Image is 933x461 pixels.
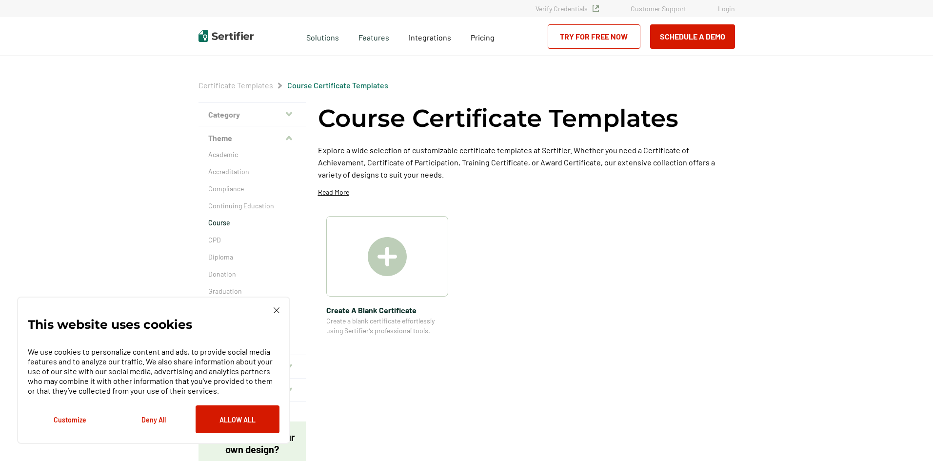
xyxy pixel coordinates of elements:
p: Read More [318,187,349,197]
h1: Course Certificate Templates [318,102,678,134]
a: Try for Free Now [548,24,640,49]
button: Deny All [112,405,196,433]
span: Create A Blank Certificate [326,304,448,316]
a: Course Certificate Templates [287,80,388,90]
a: Accreditation [208,167,296,177]
a: Academic [208,150,296,160]
p: This website uses cookies [28,320,192,329]
div: Theme [199,150,306,355]
a: Course [208,218,296,228]
button: Allow All [196,405,279,433]
img: Cookie Popup Close [274,307,279,313]
button: Category [199,103,306,126]
a: Graduation [208,286,296,296]
a: Login [718,4,735,13]
a: CPD [208,235,296,245]
p: We use cookies to personalize content and ads, to provide social media features and to analyze ou... [28,347,279,396]
button: Schedule a Demo [650,24,735,49]
a: Customer Support [631,4,686,13]
a: Certificate Templates [199,80,273,90]
img: Sertifier | Digital Credentialing Platform [199,30,254,42]
span: Solutions [306,30,339,42]
span: Create a blank certificate effortlessly using Sertifier’s professional tools. [326,316,448,336]
span: Features [358,30,389,42]
a: Integrations [409,30,451,42]
a: Verify Credentials [536,4,599,13]
img: Verified [593,5,599,12]
button: Theme [199,126,306,150]
a: Pricing [471,30,495,42]
a: Continuing Education [208,201,296,211]
span: Integrations [409,33,451,42]
a: Diploma [208,252,296,262]
button: Customize [28,405,112,433]
p: Explore a wide selection of customizable certificate templates at Sertifier. Whether you need a C... [318,144,735,180]
span: Pricing [471,33,495,42]
div: Breadcrumb [199,80,388,90]
a: Compliance [208,184,296,194]
a: Donation [208,269,296,279]
img: Create A Blank Certificate [368,237,407,276]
